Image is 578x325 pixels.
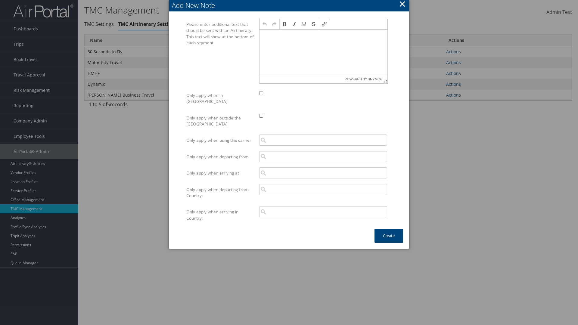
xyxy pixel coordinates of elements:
div: Add New Note [172,1,409,10]
div: Italic [290,20,299,29]
label: Only apply when using this carrier [186,135,255,146]
label: Only apply when arriving at [186,167,255,179]
a: tinymce [367,77,382,81]
div: Bold [280,20,289,29]
button: Create [374,229,403,243]
label: Only apply when outside the [GEOGRAPHIC_DATA] [186,112,255,130]
label: Only apply when arriving in Country: [186,206,255,224]
div: Underline [300,20,309,29]
div: Undo [260,20,269,29]
label: Only apply when departing from [186,151,255,162]
label: Only apply when departing from Country: [186,184,255,202]
label: Only apply when in [GEOGRAPHIC_DATA] [186,90,255,107]
div: Redo [270,20,279,29]
span: Powered by [345,75,382,83]
label: Please enter additional text that should be sent with an Airtinerary. This text will show at the ... [186,19,255,49]
div: Insert/edit link [320,20,329,29]
div: Strikethrough [309,20,318,29]
iframe: Rich Text Area. Press ALT-F9 for menu. Press ALT-F10 for toolbar. Press ALT-0 for help [259,29,387,75]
